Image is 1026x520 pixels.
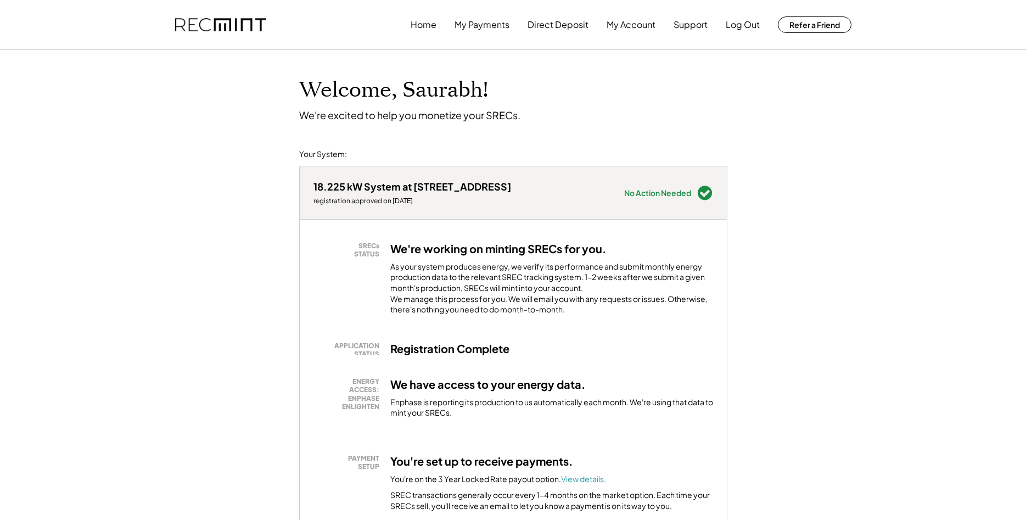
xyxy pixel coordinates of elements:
[299,109,520,121] div: We're excited to help you monetize your SRECs.
[319,377,379,411] div: ENERGY ACCESS: ENPHASE ENLIGHTEN
[299,149,347,160] div: Your System:
[390,342,509,356] h3: Registration Complete
[319,242,379,259] div: SRECs STATUS
[390,397,713,418] div: Enphase is reporting its production to us automatically each month. We're using that data to mint...
[624,189,691,197] div: No Action Needed
[299,77,489,103] h1: Welcome, Saurabh!
[528,14,588,36] button: Direct Deposit
[390,261,713,321] div: As your system produces energy, we verify its performance and submit monthly energy production da...
[607,14,655,36] button: My Account
[319,342,379,359] div: APPLICATION STATUS
[175,18,266,32] img: recmint-logotype%403x.png
[390,242,607,256] h3: We're working on minting SRECs for you.
[313,197,511,205] div: registration approved on [DATE]
[390,490,713,511] div: SREC transactions generally occur every 1-4 months on the market option. Each time your SRECs sel...
[674,14,708,36] button: Support
[313,180,511,193] div: 18.225 kW System at [STREET_ADDRESS]
[778,16,851,33] button: Refer a Friend
[726,14,760,36] button: Log Out
[561,474,606,484] a: View details.
[319,454,379,471] div: PAYMENT SETUP
[390,454,573,468] h3: You're set up to receive payments.
[455,14,509,36] button: My Payments
[390,474,606,485] div: You're on the 3 Year Locked Rate payout option.
[390,377,586,392] h3: We have access to your energy data.
[411,14,436,36] button: Home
